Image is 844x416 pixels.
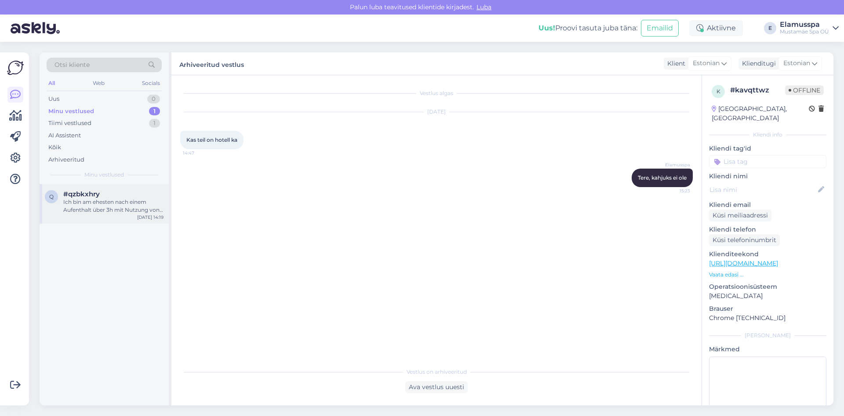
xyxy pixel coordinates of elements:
p: Märkmed [709,345,826,354]
span: k [717,88,720,95]
input: Lisa tag [709,155,826,168]
img: Askly Logo [7,59,24,76]
div: [DATE] [180,108,693,116]
p: Vaata edasi ... [709,271,826,279]
div: [DATE] 14:19 [137,214,164,221]
p: Operatsioonisüsteem [709,282,826,291]
label: Arhiveeritud vestlus [179,58,244,70]
div: Klient [664,59,685,68]
div: All [47,77,57,89]
span: 14:47 [183,150,216,156]
div: Mustamäe Spa OÜ [780,28,829,35]
span: Offline [785,85,824,95]
p: Brauser [709,304,826,313]
div: Küsi telefoninumbrit [709,234,780,246]
div: Kõik [48,143,61,152]
div: Minu vestlused [48,107,94,116]
p: Klienditeekond [709,250,826,259]
span: Tere, kahjuks ei ole [638,174,687,181]
span: Luba [474,3,494,11]
div: Tiimi vestlused [48,119,91,128]
span: 15:23 [657,188,690,194]
span: #qzbkxhry [63,190,100,198]
a: [URL][DOMAIN_NAME] [709,259,778,267]
div: Proovi tasuta juba täna: [538,23,637,33]
input: Lisa nimi [709,185,816,195]
div: Ich bin am ehesten nach einem Aufenthalt über 3h mit Nutzung von Sauna und Whirlpool [63,198,164,214]
span: Estonian [783,59,810,68]
span: Kas teil on hotell ka [186,136,237,143]
div: 1 [149,107,160,116]
span: Elamusspa [657,162,690,168]
div: Uus [48,95,59,103]
div: 1 [149,119,160,128]
p: Chrome [TECHNICAL_ID] [709,313,826,323]
b: Uus! [538,24,555,32]
div: Socials [140,77,162,89]
div: Küsi meiliaadressi [709,210,771,221]
p: [MEDICAL_DATA] [709,291,826,301]
div: Web [91,77,106,89]
div: AI Assistent [48,131,81,140]
span: q [49,193,54,200]
a: ElamusspaMustamäe Spa OÜ [780,21,839,35]
span: Otsi kliente [55,60,90,70]
p: Kliendi telefon [709,225,826,234]
p: Kliendi nimi [709,172,826,181]
span: Minu vestlused [84,171,124,179]
span: Estonian [693,59,720,68]
div: Arhiveeritud [48,155,84,164]
div: E [764,22,776,34]
p: Kliendi email [709,200,826,210]
div: Klienditugi [738,59,776,68]
div: Ava vestlus uuesti [405,381,468,393]
span: Vestlus on arhiveeritud [407,368,467,376]
div: 0 [147,95,160,103]
button: Emailid [641,20,679,37]
div: Vestlus algas [180,89,693,97]
div: [GEOGRAPHIC_DATA], [GEOGRAPHIC_DATA] [712,104,809,123]
div: Aktiivne [689,20,743,36]
div: Elamusspa [780,21,829,28]
p: Kliendi tag'id [709,144,826,153]
div: Kliendi info [709,131,826,139]
div: [PERSON_NAME] [709,331,826,339]
div: # kavqttwz [730,85,785,96]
